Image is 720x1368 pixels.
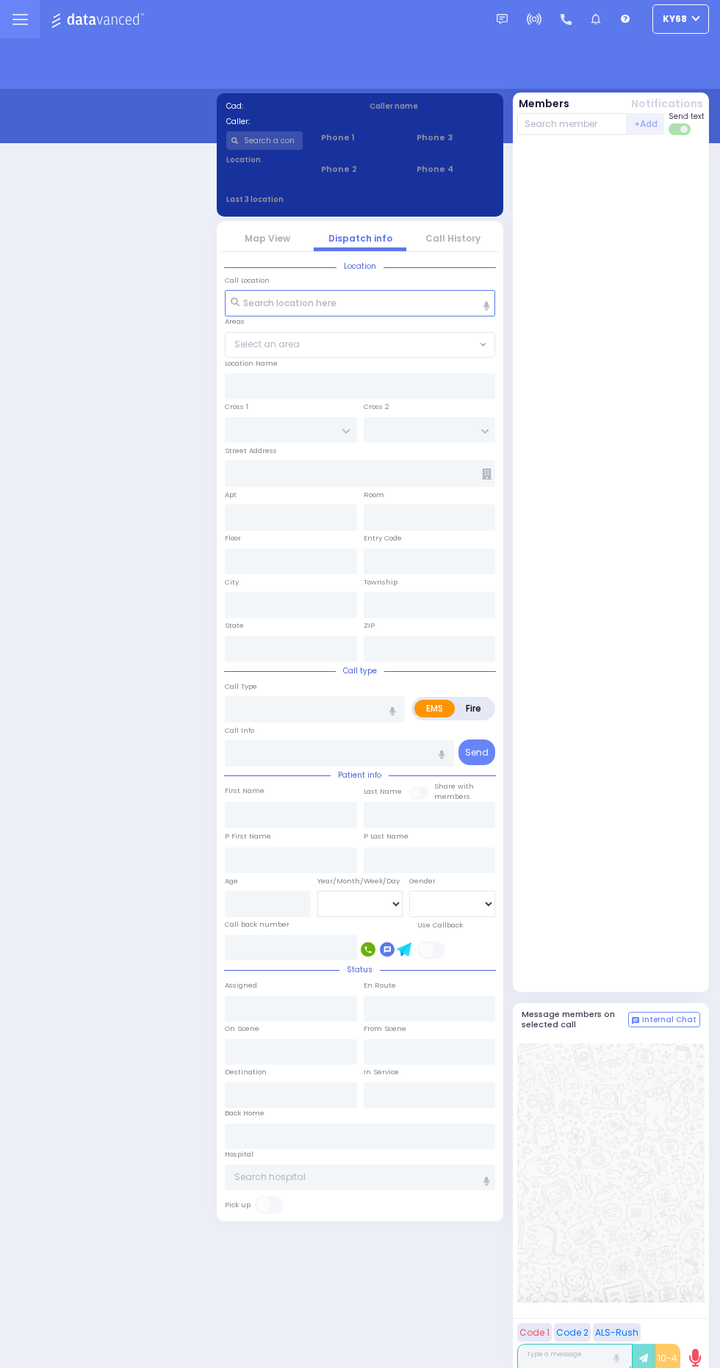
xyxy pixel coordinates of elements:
[417,131,494,144] span: Phone 3
[225,1067,267,1077] label: Destination
[663,12,687,26] span: ky68
[225,1024,259,1034] label: On Scene
[225,402,248,412] label: Cross 1
[364,490,384,500] label: Room
[225,446,277,456] label: Street Address
[225,620,244,631] label: State
[364,786,402,797] label: Last Name
[454,700,493,717] label: Fire
[336,665,384,676] span: Call type
[234,338,300,351] span: Select an area
[425,232,480,245] a: Call History
[417,920,463,930] label: Use Callback
[370,101,494,112] label: Caller name
[364,1067,399,1077] label: In Service
[642,1015,696,1025] span: Internal Chat
[225,1165,495,1191] input: Search hospital
[226,101,351,112] label: Cad:
[225,681,257,692] label: Call Type
[497,14,508,25] img: message.svg
[51,10,148,29] img: Logo
[414,700,455,717] label: EMS
[554,1323,591,1342] button: Code 2
[458,739,495,765] button: Send
[336,261,384,272] span: Location
[225,725,254,736] label: Call Info
[593,1323,641,1342] button: ALS-Rush
[225,316,245,327] label: Areas
[226,154,303,165] label: Location
[434,781,474,791] small: Share with
[225,1200,251,1210] label: Pick up
[225,490,237,500] label: Apt
[364,533,402,543] label: Entry Code
[321,131,398,144] span: Phone 1
[669,111,705,122] span: Send text
[225,533,241,543] label: Floor
[339,964,380,975] span: Status
[364,402,389,412] label: Cross 2
[225,1108,264,1118] label: Back Home
[225,358,278,369] label: Location Name
[245,232,290,245] a: Map View
[434,792,470,801] span: members
[225,786,264,796] label: First Name
[517,113,628,135] input: Search member
[364,577,397,587] label: Township
[226,116,351,127] label: Caller:
[226,131,303,150] input: Search a contact
[669,122,692,137] label: Turn off text
[417,163,494,175] span: Phone 4
[328,232,392,245] a: Dispatch info
[364,620,375,631] label: ZIP
[331,770,389,781] span: Patient info
[632,1017,639,1024] img: comment-alt.png
[522,1010,629,1029] h5: Message members on selected call
[226,194,361,205] label: Last 3 location
[364,1024,406,1034] label: From Scene
[321,163,398,175] span: Phone 2
[482,468,492,479] span: Other building occupants
[225,831,271,842] label: P First Name
[519,96,569,112] button: Members
[225,919,289,930] label: Call back number
[631,96,703,112] button: Notifications
[317,876,403,886] div: Year/Month/Week/Day
[225,876,238,886] label: Age
[364,980,396,991] label: En Route
[225,980,257,991] label: Assigned
[225,577,239,587] label: City
[364,831,408,842] label: P Last Name
[225,1149,253,1159] label: Hospital
[409,876,436,886] label: Gender
[225,290,495,316] input: Search location here
[517,1323,552,1342] button: Code 1
[652,4,709,34] button: ky68
[628,1012,700,1028] button: Internal Chat
[225,275,270,286] label: Call Location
